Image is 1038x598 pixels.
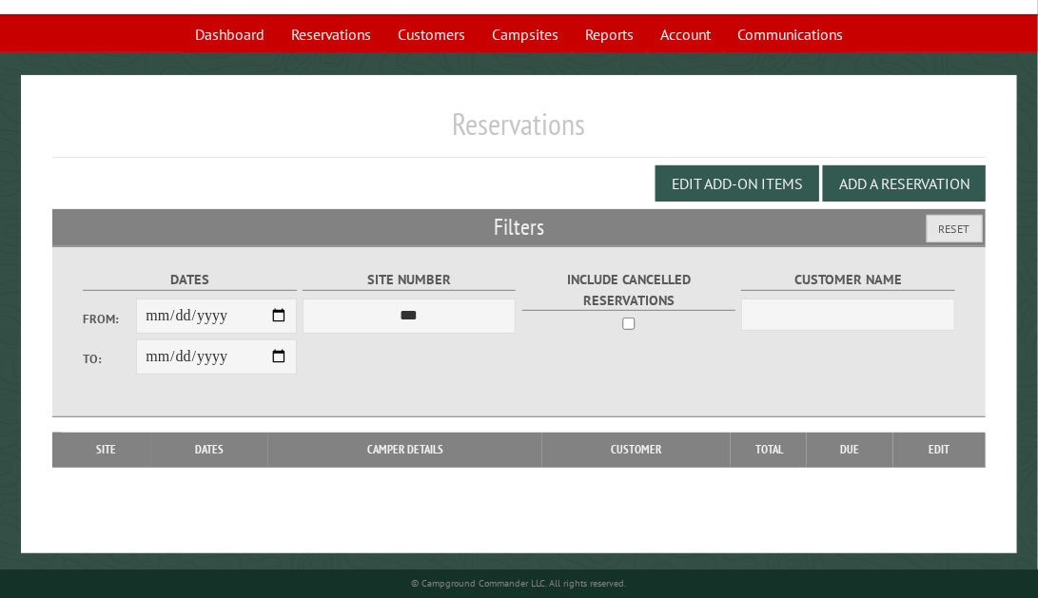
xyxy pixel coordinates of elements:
small: © Campground Commander LLC. All rights reserved. [411,577,626,589]
h2: Filters [52,209,987,245]
label: To: [83,350,136,368]
a: Account [649,16,722,52]
label: From: [83,310,136,328]
a: Reservations [280,16,382,52]
label: Site Number [303,269,516,291]
button: Reset [927,215,983,242]
button: Add a Reservation [823,165,986,202]
label: Dates [83,269,296,291]
th: Site [62,433,151,467]
th: Dates [151,433,269,467]
label: Include Cancelled Reservations [522,269,735,311]
a: Customers [386,16,477,52]
th: Edit [893,433,986,467]
h1: Reservations [52,106,987,158]
a: Communications [726,16,854,52]
label: Customer Name [741,269,954,291]
button: Edit Add-on Items [656,165,819,202]
th: Camper Details [268,433,542,467]
th: Total [731,433,807,467]
th: Due [807,433,893,467]
a: Dashboard [184,16,276,52]
a: Campsites [480,16,570,52]
th: Customer [542,433,732,467]
a: Reports [574,16,645,52]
